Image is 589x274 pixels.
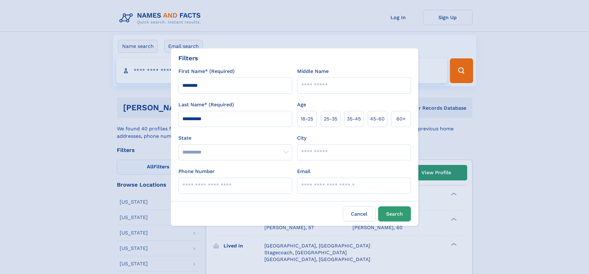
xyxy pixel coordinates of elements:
label: First Name* (Required) [178,68,235,75]
label: Phone Number [178,168,215,175]
span: 60+ [396,115,406,123]
label: State [178,134,292,142]
button: Search [378,206,411,221]
label: Email [297,168,310,175]
label: Cancel [343,206,376,221]
label: Age [297,101,306,108]
div: Filters [178,53,198,63]
label: Last Name* (Required) [178,101,234,108]
span: 45‑60 [370,115,385,123]
span: 25‑35 [324,115,337,123]
label: Middle Name [297,68,329,75]
span: 18‑25 [301,115,313,123]
label: City [297,134,306,142]
span: 35‑45 [347,115,361,123]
